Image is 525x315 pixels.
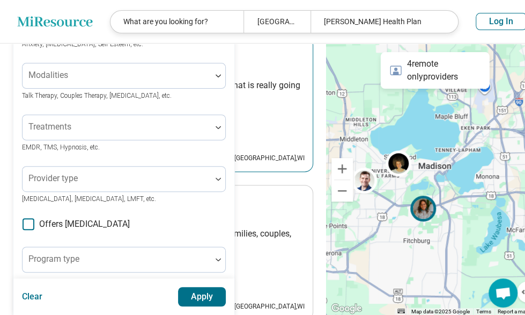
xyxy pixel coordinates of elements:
div: [GEOGRAPHIC_DATA] , WI [224,302,304,311]
div: What are you looking for? [110,11,243,33]
span: [MEDICAL_DATA], [MEDICAL_DATA], LMFT, etc. [22,195,156,203]
button: Apply [178,287,226,306]
span: Map data ©2025 Google [411,309,470,314]
div: [PERSON_NAME] Health Plan [310,11,443,33]
label: Modalities [28,70,68,80]
span: Talk Therapy, Couples Therapy, [MEDICAL_DATA], etc. [22,92,172,99]
span: EMDR, TMS, Hypnosis, etc. [22,144,100,151]
button: Clear [22,287,43,306]
label: Treatments [28,121,71,132]
label: Provider type [28,173,78,183]
label: Program type [28,254,79,264]
div: 4 remote only providers [381,52,490,89]
div: [GEOGRAPHIC_DATA] [243,11,310,33]
a: Terms (opens in new tab) [476,309,491,314]
div: Open chat [489,278,517,307]
button: Zoom out [331,180,353,202]
span: Anxiety, [MEDICAL_DATA], Self-Esteem, etc. [22,40,143,48]
div: [GEOGRAPHIC_DATA] , WI [224,153,304,163]
span: Offers [MEDICAL_DATA] [39,218,130,231]
button: Zoom in [331,158,353,180]
button: Keyboard shortcuts [397,309,405,313]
